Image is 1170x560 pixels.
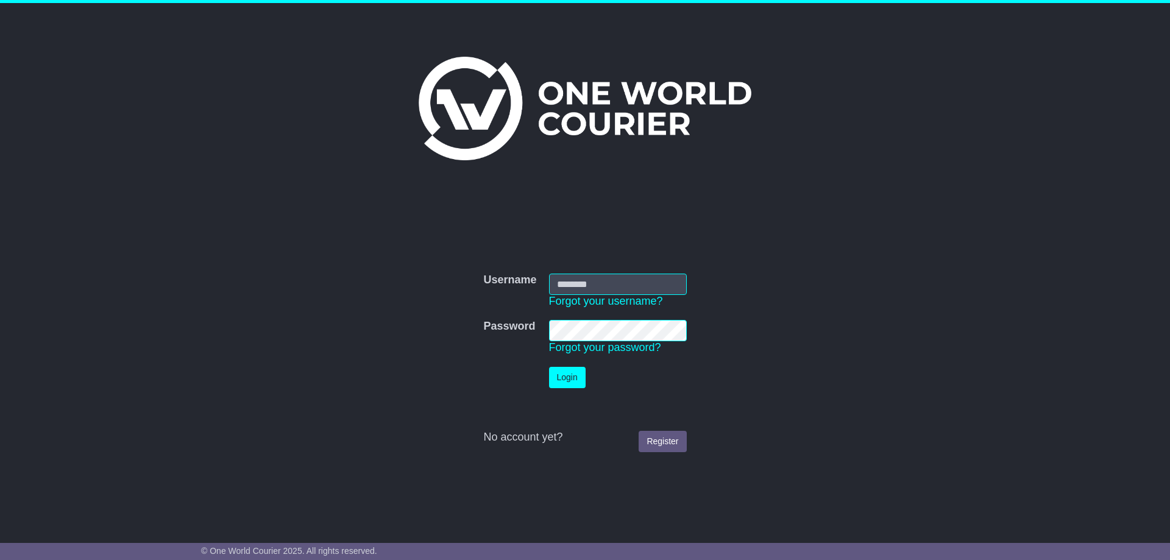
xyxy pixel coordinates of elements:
button: Login [549,367,586,388]
div: No account yet? [483,431,686,444]
a: Forgot your username? [549,295,663,307]
a: Forgot your password? [549,341,661,353]
img: One World [419,57,751,160]
label: Username [483,274,536,287]
a: Register [639,431,686,452]
label: Password [483,320,535,333]
span: © One World Courier 2025. All rights reserved. [201,546,377,556]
